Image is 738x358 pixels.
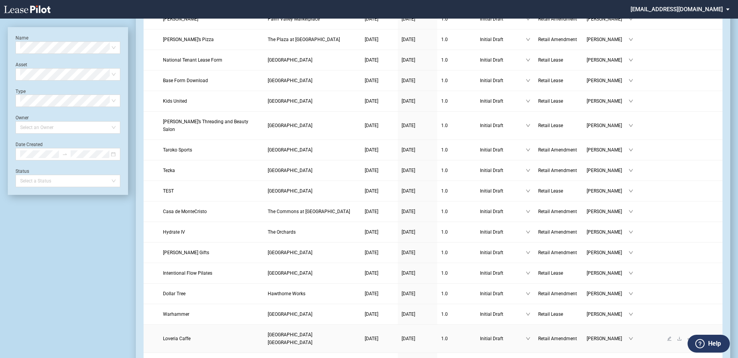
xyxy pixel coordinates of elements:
a: Retail Lease [538,56,579,64]
a: [DATE] [365,310,394,318]
span: down [526,189,530,193]
span: [PERSON_NAME] [587,122,629,129]
span: [DATE] [402,98,415,104]
span: Retail Lease [538,188,563,194]
span: Retail Lease [538,57,563,63]
span: [PERSON_NAME] [587,97,629,105]
a: Warhammer [163,310,260,318]
a: Retail Amendment [538,146,579,154]
span: [DATE] [365,16,378,22]
span: Bella Luna [163,16,198,22]
span: Initial Draft [480,269,526,277]
a: Retail Lease [538,187,579,195]
a: Retail Amendment [538,208,579,215]
a: The Orchards [268,228,357,236]
a: [DATE] [365,249,394,256]
span: [PERSON_NAME] [587,249,629,256]
span: [DATE] [402,123,415,128]
span: down [526,99,530,103]
span: share-alt [687,336,693,342]
span: Intentional Flow Pilates [163,270,212,276]
a: [DATE] [365,15,394,23]
a: [DATE] [402,269,433,277]
span: Stones River Town Centre [268,250,312,255]
span: edit [667,336,672,341]
a: [DATE] [402,290,433,298]
span: down [526,250,530,255]
span: [DATE] [402,57,415,63]
span: [PERSON_NAME] [587,36,629,43]
a: [DATE] [402,187,433,195]
a: [PERSON_NAME]’s Threading and Beauty Salon [163,118,260,133]
span: Retail Lease [538,312,563,317]
a: [DATE] [365,146,394,154]
span: [PERSON_NAME] [587,208,629,215]
a: [GEOGRAPHIC_DATA] [268,77,357,84]
a: 1.0 [441,146,472,154]
span: Initial Draft [480,208,526,215]
span: Tezka [163,168,175,173]
span: down [526,58,530,62]
a: 1.0 [441,290,472,298]
a: 1.0 [441,56,472,64]
span: Warhammer [163,312,189,317]
span: 1 . 0 [441,229,448,235]
a: [DATE] [402,228,433,236]
a: [DATE] [365,77,394,84]
span: 1 . 0 [441,147,448,153]
a: Intentional Flow Pilates [163,269,260,277]
span: down [629,99,633,103]
span: [DATE] [365,37,378,42]
a: [GEOGRAPHIC_DATA] [GEOGRAPHIC_DATA] [268,331,357,346]
span: TEST [163,188,174,194]
span: [PERSON_NAME] [587,187,629,195]
label: Type [16,89,26,94]
label: Owner [16,115,29,120]
span: Initial Draft [480,15,526,23]
a: [DATE] [365,228,394,236]
span: [PERSON_NAME] [587,15,629,23]
label: Asset [16,62,27,67]
span: [DATE] [402,37,415,42]
span: Base Form Download [163,78,208,83]
span: Initial Draft [480,290,526,298]
span: Initial Draft [480,167,526,174]
a: Retail Lease [538,310,579,318]
a: [DATE] [402,97,433,105]
a: [GEOGRAPHIC_DATA] [268,269,357,277]
span: 1 . 0 [441,250,448,255]
span: 1 . 0 [441,123,448,128]
span: down [629,148,633,152]
span: 1 . 0 [441,98,448,104]
span: [DATE] [365,270,378,276]
span: Dollar Tree [163,291,185,296]
span: Retail Amendment [538,229,577,235]
span: [DATE] [365,209,378,214]
a: 1.0 [441,269,472,277]
label: Name [16,35,28,41]
span: Spencer Gifts [163,250,209,255]
span: Retail Lease [538,98,563,104]
span: [DATE] [365,123,378,128]
span: Initial Draft [480,122,526,129]
a: Loveria Caffe [163,335,260,343]
a: National Tenant Lease Form [163,56,260,64]
span: [DATE] [365,98,378,104]
a: 1.0 [441,97,472,105]
span: Park North [268,147,312,153]
a: [GEOGRAPHIC_DATA] [268,187,357,195]
span: The Orchards [268,229,296,235]
span: Initial Draft [480,187,526,195]
a: 1.0 [441,77,472,84]
a: [DATE] [402,122,433,129]
button: Help [688,335,730,353]
a: [GEOGRAPHIC_DATA] [268,310,357,318]
a: [DATE] [402,36,433,43]
a: 1.0 [441,310,472,318]
span: 1 . 0 [441,16,448,22]
span: [DATE] [402,209,415,214]
span: North Mayfair Commons [268,270,312,276]
span: Initial Draft [480,77,526,84]
span: down [526,78,530,83]
span: 1 . 0 [441,188,448,194]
